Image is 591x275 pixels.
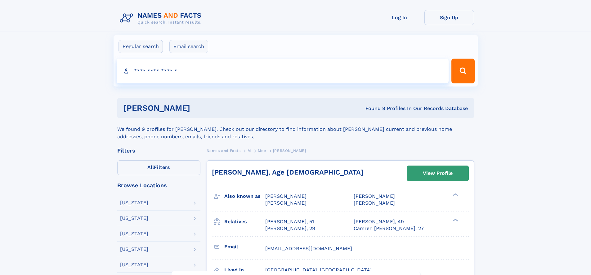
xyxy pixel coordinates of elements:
[451,193,459,197] div: ❯
[265,267,372,273] span: [GEOGRAPHIC_DATA], [GEOGRAPHIC_DATA]
[169,40,208,53] label: Email search
[451,59,474,83] button: Search Button
[119,40,163,53] label: Regular search
[265,246,352,251] span: [EMAIL_ADDRESS][DOMAIN_NAME]
[423,166,453,180] div: View Profile
[120,231,148,236] div: [US_STATE]
[120,247,148,252] div: [US_STATE]
[258,147,266,154] a: Moe
[354,225,424,232] a: Camren [PERSON_NAME], 27
[278,105,468,112] div: Found 9 Profiles In Our Records Database
[248,149,251,153] span: M
[120,262,148,267] div: [US_STATE]
[354,200,395,206] span: [PERSON_NAME]
[375,10,424,25] a: Log In
[224,216,265,227] h3: Relatives
[265,218,314,225] a: [PERSON_NAME], 51
[407,166,468,181] a: View Profile
[224,191,265,202] h3: Also known as
[117,118,474,140] div: We found 9 profiles for [PERSON_NAME]. Check out our directory to find information about [PERSON_...
[424,10,474,25] a: Sign Up
[248,147,251,154] a: M
[117,160,200,175] label: Filters
[117,59,449,83] input: search input
[258,149,266,153] span: Moe
[117,10,207,27] img: Logo Names and Facts
[273,149,306,153] span: [PERSON_NAME]
[354,218,404,225] a: [PERSON_NAME], 49
[117,183,200,188] div: Browse Locations
[120,200,148,205] div: [US_STATE]
[207,147,241,154] a: Names and Facts
[212,168,363,176] a: [PERSON_NAME], Age [DEMOGRAPHIC_DATA]
[147,164,154,170] span: All
[265,193,307,199] span: [PERSON_NAME]
[265,225,315,232] a: [PERSON_NAME], 29
[120,216,148,221] div: [US_STATE]
[117,148,200,153] div: Filters
[265,200,307,206] span: [PERSON_NAME]
[451,218,459,222] div: ❯
[224,242,265,252] h3: Email
[123,104,278,112] h1: [PERSON_NAME]
[354,193,395,199] span: [PERSON_NAME]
